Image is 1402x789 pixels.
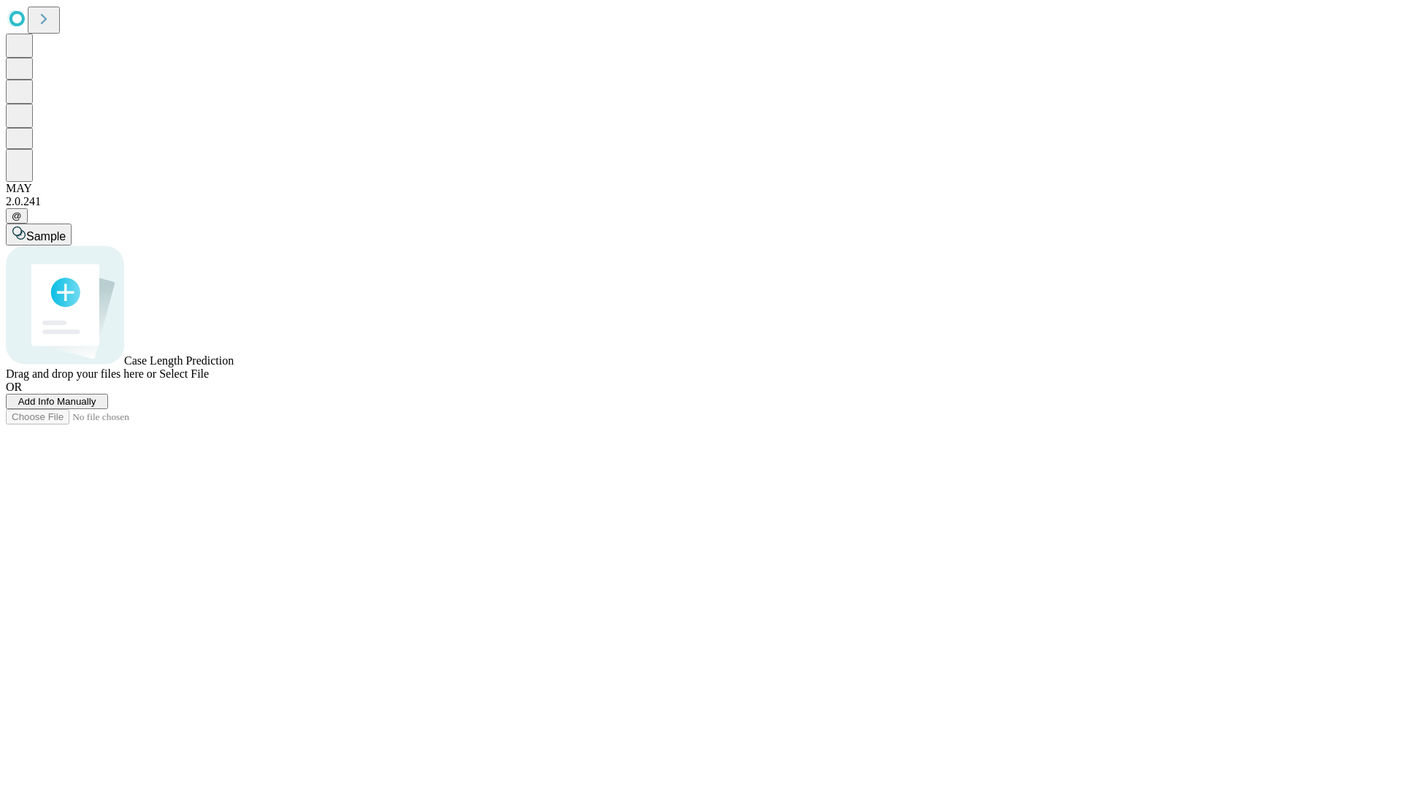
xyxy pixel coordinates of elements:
span: Select File [159,367,209,380]
span: OR [6,381,22,393]
div: MAY [6,182,1396,195]
div: 2.0.241 [6,195,1396,208]
button: @ [6,208,28,224]
span: Add Info Manually [18,396,96,407]
span: @ [12,210,22,221]
button: Sample [6,224,72,245]
span: Sample [26,230,66,243]
button: Add Info Manually [6,394,108,409]
span: Case Length Prediction [124,354,234,367]
span: Drag and drop your files here or [6,367,156,380]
